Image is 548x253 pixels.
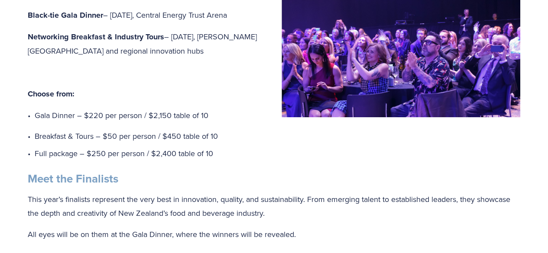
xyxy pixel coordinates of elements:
[28,10,103,21] strong: Black-tie Gala Dinner
[28,227,520,241] p: All eyes will be on them at the Gala Dinner, where the winners will be revealed.
[28,192,520,220] p: This year’s finalists represent the very best in innovation, quality, and sustainability. From em...
[28,30,520,58] p: – [DATE], [PERSON_NAME][GEOGRAPHIC_DATA] and regional innovation hubs
[28,8,520,22] p: – [DATE], Central Energy Trust Arena
[35,109,520,122] p: Gala Dinner – $220 per person / $2,150 table of 10
[28,88,75,99] strong: Choose from:
[28,31,164,42] strong: Networking Breakfast & Industry Tours
[35,147,520,160] p: Full package – $250 per person / $2,400 table of 10
[28,170,118,187] strong: Meet the Finalists
[35,129,520,143] p: Breakfast & Tours – $50 per person / $450 table of 10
